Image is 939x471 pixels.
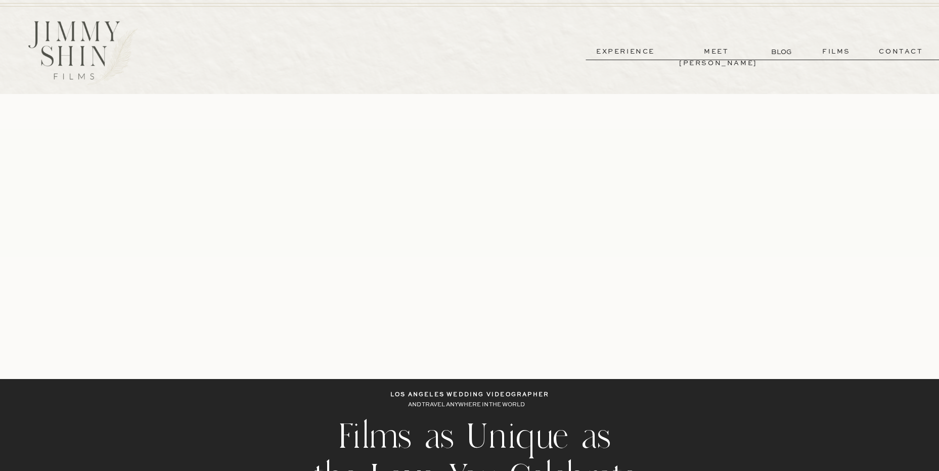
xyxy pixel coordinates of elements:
[408,400,531,411] p: AND TRAVEL ANYWHERE IN THE WORLD
[390,392,549,398] b: los angeles wedding videographer
[771,46,794,57] a: BLOG
[679,46,754,58] a: meet [PERSON_NAME]
[588,46,663,58] a: experience
[865,46,937,58] a: contact
[812,46,861,58] a: films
